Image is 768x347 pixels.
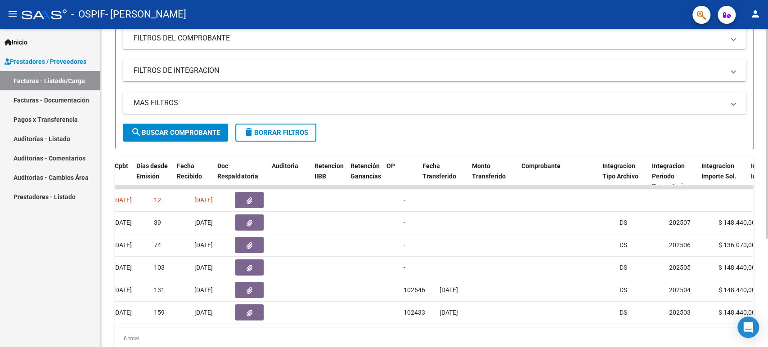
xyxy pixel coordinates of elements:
[71,4,105,24] span: - OSPIF
[346,156,382,196] datatable-header-cell: Retención Ganancias
[422,162,456,180] span: Fecha Transferido
[669,309,691,316] span: 202503
[7,9,18,19] mat-icon: menu
[123,27,746,49] mat-expansion-panel-header: FILTROS DEL COMPROBANTE
[350,162,381,180] span: Retención Ganancias
[154,196,161,204] span: 12
[404,219,405,226] span: -
[669,241,691,249] span: 202506
[620,264,627,271] span: DS
[113,264,132,271] span: [DATE]
[235,124,316,142] button: Borrar Filtros
[620,241,627,249] span: DS
[194,264,213,271] span: [DATE]
[517,156,598,196] datatable-header-cell: Comprobante
[314,162,343,180] span: Retencion IIBB
[4,57,86,67] span: Prestadores / Proveedores
[154,309,165,316] span: 159
[243,127,254,138] mat-icon: delete
[404,309,425,316] span: 102433
[669,286,691,294] span: 202504
[134,33,724,43] mat-panel-title: FILTROS DEL COMPROBANTE
[134,98,724,108] mat-panel-title: MAS FILTROS
[177,162,202,180] span: Fecha Recibido
[154,219,161,226] span: 39
[131,127,142,138] mat-icon: search
[404,241,405,249] span: -
[194,241,213,249] span: [DATE]
[669,219,691,226] span: 202507
[173,156,214,196] datatable-header-cell: Fecha Recibido
[131,129,220,137] span: Buscar Comprobante
[750,9,761,19] mat-icon: person
[404,196,405,204] span: -
[194,219,213,226] span: [DATE]
[271,162,298,169] span: Auditoria
[669,264,691,271] span: 202505
[96,162,128,169] span: Fecha Cpbt
[440,286,458,294] span: [DATE]
[418,156,468,196] datatable-header-cell: Fecha Transferido
[602,162,638,180] span: Integracion Tipo Archivo
[719,241,755,249] span: $ 136.070,00
[194,309,213,316] span: [DATE]
[620,219,627,226] span: DS
[123,60,746,81] mat-expansion-panel-header: FILTROS DE INTEGRACION
[719,219,755,226] span: $ 148.440,00
[194,196,213,204] span: [DATE]
[214,156,268,196] datatable-header-cell: Doc Respaldatoria
[440,309,458,316] span: [DATE]
[404,286,425,294] span: 102646
[701,162,736,180] span: Integracion Importe Sol.
[134,66,724,76] mat-panel-title: FILTROS DE INTEGRACION
[105,4,186,24] span: - [PERSON_NAME]
[123,92,746,114] mat-expansion-panel-header: MAS FILTROS
[648,156,697,196] datatable-header-cell: Integracion Periodo Presentacion
[719,264,755,271] span: $ 148.440,00
[268,156,310,196] datatable-header-cell: Auditoria
[468,156,517,196] datatable-header-cell: Monto Transferido
[136,162,168,180] span: Días desde Emisión
[194,286,213,294] span: [DATE]
[217,162,258,180] span: Doc Respaldatoria
[154,264,165,271] span: 103
[404,264,405,271] span: -
[113,309,132,316] span: [DATE]
[737,316,759,338] div: Open Intercom Messenger
[123,124,228,142] button: Buscar Comprobante
[719,309,755,316] span: $ 148.440,00
[382,156,418,196] datatable-header-cell: OP
[310,156,346,196] datatable-header-cell: Retencion IIBB
[697,156,747,196] datatable-header-cell: Integracion Importe Sol.
[620,286,627,294] span: DS
[113,286,132,294] span: [DATE]
[472,162,505,180] span: Monto Transferido
[598,156,648,196] datatable-header-cell: Integracion Tipo Archivo
[113,219,132,226] span: [DATE]
[113,196,132,204] span: [DATE]
[521,162,560,169] span: Comprobante
[620,309,627,316] span: DS
[243,129,308,137] span: Borrar Filtros
[386,162,395,169] span: OP
[154,241,161,249] span: 74
[4,37,27,47] span: Inicio
[719,286,755,294] span: $ 148.440,00
[154,286,165,294] span: 131
[133,156,173,196] datatable-header-cell: Días desde Emisión
[113,241,132,249] span: [DATE]
[651,162,690,190] span: Integracion Periodo Presentacion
